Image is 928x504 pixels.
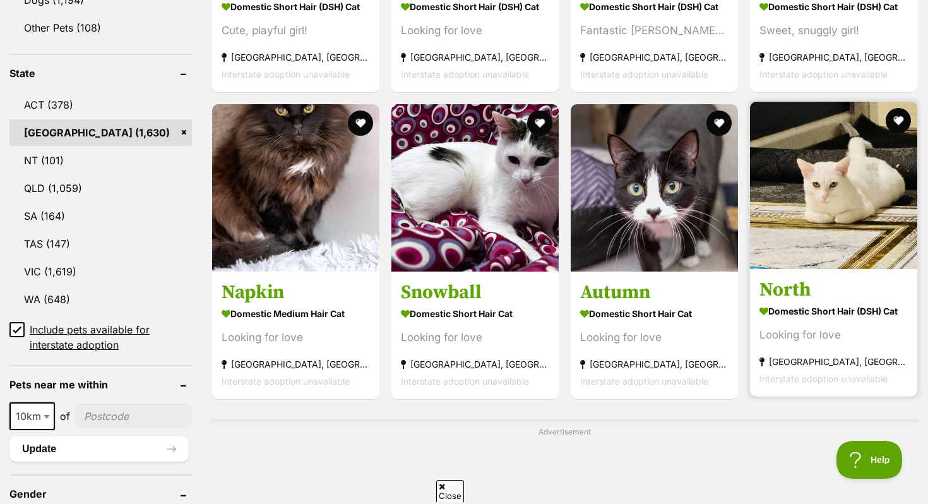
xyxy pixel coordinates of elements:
[222,22,370,39] div: Cute, playful girl!
[9,436,189,462] button: Update
[60,409,70,424] span: of
[9,92,192,118] a: ACT (378)
[759,302,908,320] strong: Domestic Short Hair (DSH) Cat
[222,69,350,80] span: Interstate adoption unavailable
[30,322,192,352] span: Include pets available for interstate adoption
[9,68,192,79] header: State
[571,104,738,272] img: Autumn - Domestic Short Hair Cat
[222,280,370,304] h3: Napkin
[348,111,373,136] button: favourite
[401,49,549,66] strong: [GEOGRAPHIC_DATA], [GEOGRAPHIC_DATA]
[9,258,192,285] a: VIC (1,619)
[401,356,549,373] strong: [GEOGRAPHIC_DATA], [GEOGRAPHIC_DATA]
[759,278,908,302] h3: North
[9,286,192,313] a: WA (648)
[580,329,729,346] div: Looking for love
[706,111,732,136] button: favourite
[9,175,192,201] a: QLD (1,059)
[9,15,192,41] a: Other Pets (108)
[750,102,917,269] img: North - Domestic Short Hair (DSH) Cat
[9,379,192,390] header: Pets near me within
[9,231,192,257] a: TAS (147)
[401,69,529,80] span: Interstate adoption unavailable
[750,268,917,397] a: North Domestic Short Hair (DSH) Cat Looking for love [GEOGRAPHIC_DATA], [GEOGRAPHIC_DATA] Interst...
[401,304,549,323] strong: Domestic Short Hair Cat
[9,322,192,352] a: Include pets available for interstate adoption
[759,373,888,384] span: Interstate adoption unavailable
[9,119,192,146] a: [GEOGRAPHIC_DATA] (1,630)
[75,404,192,428] input: postcode
[580,22,729,39] div: Fantastic [PERSON_NAME] uncle
[9,147,192,174] a: NT (101)
[759,49,908,66] strong: [GEOGRAPHIC_DATA], [GEOGRAPHIC_DATA]
[222,376,350,387] span: Interstate adoption unavailable
[9,402,55,430] span: 10km
[580,376,708,387] span: Interstate adoption unavailable
[759,353,908,370] strong: [GEOGRAPHIC_DATA], [GEOGRAPHIC_DATA]
[401,280,549,304] h3: Snowball
[580,304,729,323] strong: Domestic Short Hair Cat
[401,329,549,346] div: Looking for love
[580,356,729,373] strong: [GEOGRAPHIC_DATA], [GEOGRAPHIC_DATA]
[222,329,370,346] div: Looking for love
[401,376,529,387] span: Interstate adoption unavailable
[212,271,379,399] a: Napkin Domestic Medium Hair Cat Looking for love [GEOGRAPHIC_DATA], [GEOGRAPHIC_DATA] Interstate ...
[9,203,192,229] a: SA (164)
[759,327,908,344] div: Looking for love
[759,69,888,80] span: Interstate adoption unavailable
[571,271,738,399] a: Autumn Domestic Short Hair Cat Looking for love [GEOGRAPHIC_DATA], [GEOGRAPHIC_DATA] Interstate a...
[9,488,192,500] header: Gender
[580,69,708,80] span: Interstate adoption unavailable
[222,49,370,66] strong: [GEOGRAPHIC_DATA], [GEOGRAPHIC_DATA]
[527,111,552,136] button: favourite
[759,22,908,39] div: Sweet, snuggly girl!
[222,304,370,323] strong: Domestic Medium Hair Cat
[391,271,559,399] a: Snowball Domestic Short Hair Cat Looking for love [GEOGRAPHIC_DATA], [GEOGRAPHIC_DATA] Interstate...
[212,104,379,272] img: Napkin - Domestic Medium Hair Cat
[436,480,464,502] span: Close
[401,22,549,39] div: Looking for love
[886,108,911,133] button: favourite
[836,441,903,479] iframe: Help Scout Beacon - Open
[580,49,729,66] strong: [GEOGRAPHIC_DATA], [GEOGRAPHIC_DATA]
[391,104,559,272] img: Snowball - Domestic Short Hair Cat
[222,356,370,373] strong: [GEOGRAPHIC_DATA], [GEOGRAPHIC_DATA]
[580,280,729,304] h3: Autumn
[11,407,54,425] span: 10km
